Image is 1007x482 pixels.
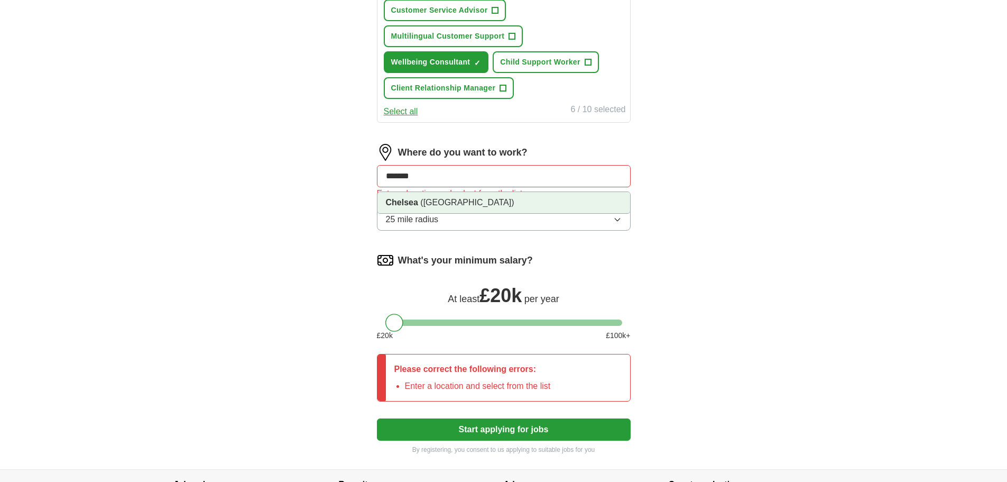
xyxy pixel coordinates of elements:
[570,103,625,118] div: 6 / 10 selected
[377,330,393,341] span: £ 20 k
[386,198,418,207] strong: Chelsea
[384,77,514,99] button: Client Relationship Manager
[420,198,514,207] span: ([GEOGRAPHIC_DATA])
[474,59,481,67] span: ✓
[384,105,418,118] button: Select all
[377,252,394,269] img: salary.png
[391,5,488,16] span: Customer Service Advisor
[377,445,631,454] p: By registering, you consent to us applying to suitable jobs for you
[448,294,479,304] span: At least
[391,57,470,68] span: Wellbeing Consultant
[524,294,559,304] span: per year
[377,187,631,200] div: Enter a location and select from the list
[398,253,533,268] label: What's your minimum salary?
[384,25,523,47] button: Multilingual Customer Support
[391,83,496,94] span: Client Relationship Manager
[394,363,551,376] p: Please correct the following errors:
[391,31,505,42] span: Multilingual Customer Support
[377,208,631,231] button: 25 mile radius
[493,51,598,73] button: Child Support Worker
[377,419,631,441] button: Start applying for jobs
[386,213,439,226] span: 25 mile radius
[384,51,489,73] button: Wellbeing Consultant✓
[398,145,528,160] label: Where do you want to work?
[405,380,551,393] li: Enter a location and select from the list
[479,285,522,306] span: £ 20k
[377,144,394,161] img: location.png
[606,330,630,341] span: £ 100 k+
[500,57,580,68] span: Child Support Worker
